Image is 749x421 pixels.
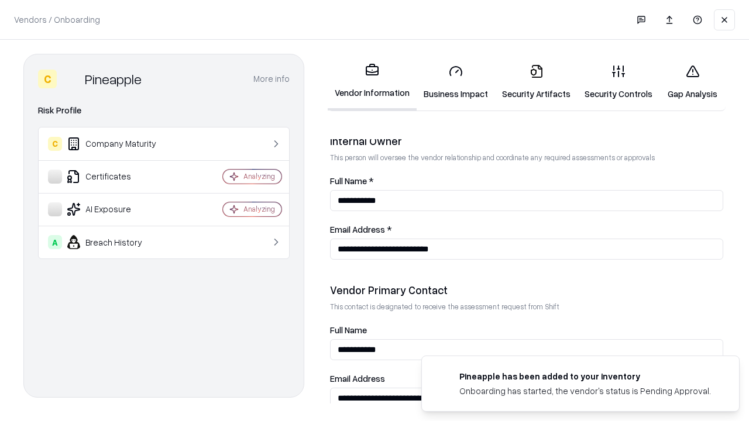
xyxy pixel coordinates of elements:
a: Security Controls [578,55,659,109]
img: pineappleenergy.com [436,370,450,384]
a: Security Artifacts [495,55,578,109]
a: Gap Analysis [659,55,726,109]
label: Full Name * [330,177,723,185]
p: This person will oversee the vendor relationship and coordinate any required assessments or appro... [330,153,723,163]
div: C [48,137,62,151]
div: C [38,70,57,88]
div: Onboarding has started, the vendor's status is Pending Approval. [459,385,711,397]
a: Vendor Information [328,54,417,111]
div: A [48,235,62,249]
img: Pineapple [61,70,80,88]
a: Business Impact [417,55,495,109]
div: Certificates [48,170,188,184]
button: More info [253,68,290,89]
div: Risk Profile [38,103,290,118]
div: Pineapple has been added to your inventory [459,370,711,382]
label: Email Address * [330,225,723,234]
div: Vendor Primary Contact [330,283,723,297]
div: Pineapple [85,70,142,88]
label: Full Name [330,326,723,334]
label: Email Address [330,374,723,383]
div: Internal Owner [330,134,723,148]
div: AI Exposure [48,202,188,216]
div: Analyzing [243,171,275,181]
p: This contact is designated to receive the assessment request from Shift [330,302,723,312]
div: Analyzing [243,204,275,214]
div: Company Maturity [48,137,188,151]
p: Vendors / Onboarding [14,13,100,26]
div: Breach History [48,235,188,249]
